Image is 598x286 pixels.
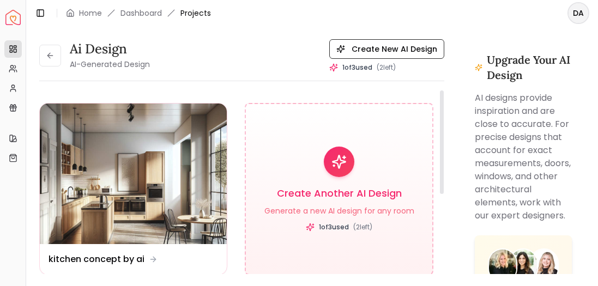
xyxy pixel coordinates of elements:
a: Dashboard [120,8,162,19]
small: AI-Generated Design [70,59,150,70]
button: DA [567,2,589,24]
a: Spacejoy [5,10,21,25]
h3: Upgrade Your AI Design [487,52,572,83]
dd: kitchen concept by ai [49,253,144,266]
span: 1 of 3 used [319,223,349,232]
h3: Ai Design [70,40,150,58]
span: ( 2 left) [377,63,396,72]
img: kitchen concept by ai [40,104,227,244]
p: Generate a new AI design for any room [264,205,414,216]
span: ( 2 left) [353,223,372,232]
h3: Create Another AI Design [277,186,402,201]
span: 1 of 3 used [342,63,372,72]
a: kitchen concept by aikitchen concept by ai [39,103,227,275]
button: Create New AI Design [329,39,444,59]
a: Home [79,8,102,19]
span: Projects [180,8,211,19]
img: Designer 3 [530,250,558,281]
nav: breadcrumb [66,8,211,19]
img: Spacejoy Logo [5,10,21,25]
p: AI designs provide inspiration and are close to accurate. For precise designs that account for ex... [475,92,572,222]
span: DA [569,3,588,23]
